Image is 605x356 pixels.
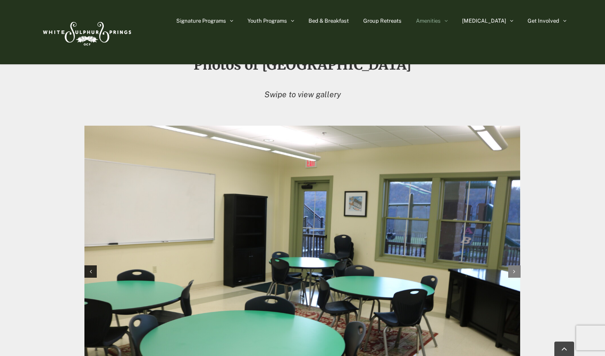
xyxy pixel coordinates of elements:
span: Bed & Breakfast [308,18,349,23]
span: Amenities [416,18,441,23]
em: Swipe to view gallery [264,90,341,99]
img: White Sulphur Springs Logo [39,13,134,52]
span: Group Retreats [363,18,402,23]
div: Next slide [508,265,521,278]
h2: Photos of [GEOGRAPHIC_DATA] [39,57,566,72]
span: Signature Programs [176,18,226,23]
span: [MEDICAL_DATA] [462,18,506,23]
span: Youth Programs [248,18,287,23]
div: Previous slide [84,265,97,278]
span: Get Involved [528,18,559,23]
